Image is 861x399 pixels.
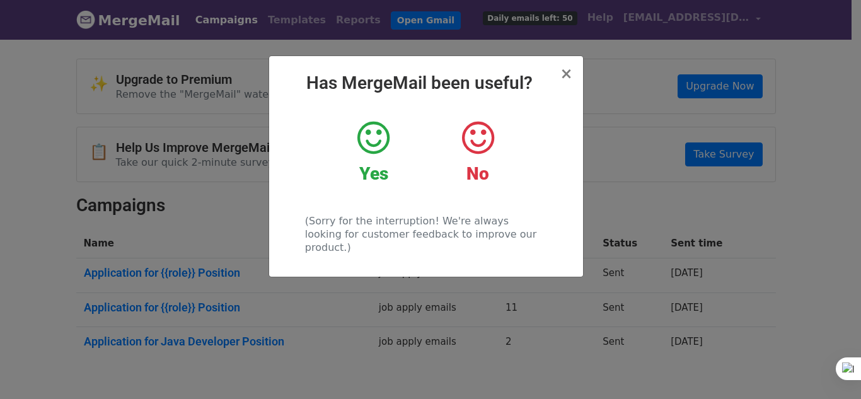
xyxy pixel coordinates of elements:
p: (Sorry for the interruption! We're always looking for customer feedback to improve our product.) [305,214,546,254]
a: No [435,119,520,185]
a: Yes [331,119,416,185]
button: Close [560,66,572,81]
strong: No [466,163,489,184]
strong: Yes [359,163,388,184]
h2: Has MergeMail been useful? [279,72,573,94]
span: × [560,65,572,83]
